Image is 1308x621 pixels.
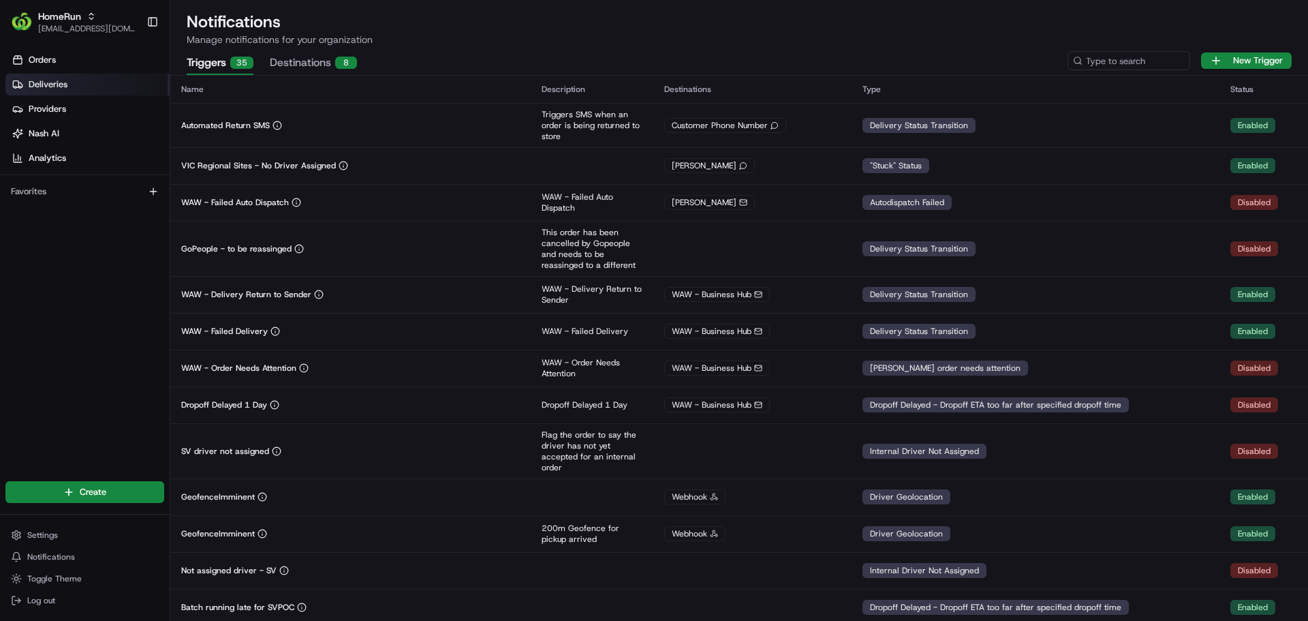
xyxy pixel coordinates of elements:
input: Type to search [1068,51,1190,70]
span: Nash AI [29,127,59,140]
div: Enabled [1230,118,1275,133]
div: Disabled [1230,361,1278,376]
img: Kenrick Jones [14,235,35,257]
p: GeofenceImminent [181,528,255,539]
div: Enabled [1230,287,1275,302]
div: [PERSON_NAME] order needs attention [862,361,1028,376]
a: 💻API Documentation [110,299,224,324]
button: HomeRunHomeRun[EMAIL_ADDRESS][DOMAIN_NAME] [5,5,141,38]
div: 💻 [115,306,126,317]
p: Welcome 👋 [14,55,248,76]
div: Customer Phone Number [664,118,786,133]
div: Delivery Status Transition [862,287,976,302]
div: 8 [335,57,357,69]
p: WAW - Failed Auto Dispatch [542,192,642,213]
div: Destinations [664,84,841,95]
div: Start new chat [61,130,223,144]
p: WAW - Failed Delivery [181,326,268,337]
div: Type [862,84,1209,95]
div: Disabled [1230,195,1278,210]
span: • [113,248,118,259]
div: Driver Geolocation [862,489,950,504]
div: Enabled [1230,489,1275,504]
p: WAW - Order Needs Attention [542,357,642,379]
div: Description [542,84,642,95]
button: [EMAIL_ADDRESS][DOMAIN_NAME] [38,23,136,34]
span: Deliveries [29,78,67,91]
span: Pylon [136,338,165,348]
div: Name [181,84,520,95]
div: Disabled [1230,563,1278,578]
button: Notifications [5,547,164,566]
button: Settings [5,526,164,545]
div: Favorites [5,181,164,202]
p: Dropoff Delayed 1 Day [181,399,267,410]
div: Disabled [1230,397,1278,412]
p: GeofenceImminent [181,491,255,502]
div: Webhook [664,526,726,541]
span: Knowledge Base [27,305,104,318]
span: [DATE] [121,211,149,222]
span: • [113,211,118,222]
button: Create [5,481,164,503]
button: Triggers [187,52,253,75]
a: Providers [5,98,170,120]
div: Disabled [1230,241,1278,256]
button: Toggle Theme [5,569,164,588]
h1: Notifications [187,11,1292,33]
div: Enabled [1230,324,1275,339]
p: WAW - Delivery Return to Sender [542,284,642,305]
div: Driver Geolocation [862,526,950,541]
div: "Stuck" Status [862,158,929,173]
p: WAW - Failed Auto Dispatch [181,197,289,208]
button: New Trigger [1201,52,1292,69]
div: WAW - Business Hub [664,397,770,412]
p: WAW - Failed Delivery [542,326,642,337]
button: Log out [5,591,164,610]
img: Nash [14,14,41,41]
p: Triggers SMS when an order is being returned to store [542,109,642,142]
div: 35 [230,57,253,69]
div: Delivery Status Transition [862,241,976,256]
span: Log out [27,595,55,606]
span: Notifications [27,551,75,562]
p: WAW - Delivery Return to Sender [181,289,311,300]
span: [PERSON_NAME] [42,211,110,222]
a: Deliveries [5,74,170,95]
span: Toggle Theme [27,573,82,584]
div: Delivery Status Transition [862,118,976,133]
span: Orders [29,54,56,66]
div: WAW - Business Hub [664,361,770,376]
div: Enabled [1230,526,1275,541]
img: 1736555255976-a54dd68f-1ca7-489b-9aae-adbdc363a1c4 [14,130,38,155]
span: Create [80,486,106,498]
div: Internal Driver Not Assigned [862,563,986,578]
p: Batch running late for SVPOC [181,602,294,613]
div: WAW - Business Hub [664,287,770,302]
button: HomeRun [38,10,81,23]
a: Nash AI [5,123,170,145]
div: Internal Driver Not Assigned [862,444,986,459]
p: Not assigned driver - SV [181,565,277,576]
img: 6896339556228_8d8ce7a9af23287cc65f_72.jpg [29,130,53,155]
div: Past conversations [14,177,87,188]
img: HomeRun [11,11,33,33]
span: Settings [27,530,58,541]
span: API Documentation [129,305,219,318]
img: Kenrick Jones [14,198,35,220]
div: [PERSON_NAME] [664,158,755,173]
p: Automated Return SMS [181,120,270,131]
button: Start new chat [232,134,248,151]
div: Autodispatch Failed [862,195,952,210]
div: 📗 [14,306,25,317]
button: Destinations [270,52,357,75]
p: SV driver not assigned [181,446,269,457]
div: We're available if you need us! [61,144,187,155]
input: Clear [35,88,225,102]
p: GoPeople - to be reassinged [181,243,292,254]
div: Dropoff Delayed - Dropoff ETA too far after specified dropoff time [862,397,1129,412]
span: [PERSON_NAME] [42,248,110,259]
div: Delivery Status Transition [862,324,976,339]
